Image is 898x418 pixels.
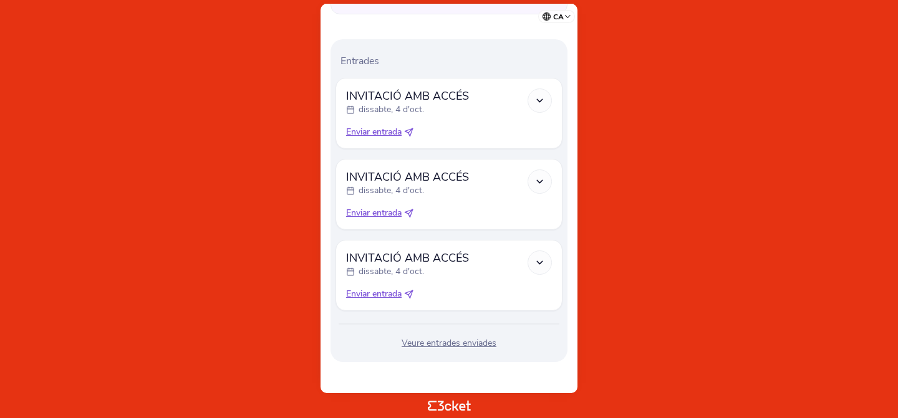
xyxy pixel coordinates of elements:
[346,169,469,184] span: INVITACIÓ AMB ACCÉS
[340,54,562,68] p: Entrades
[346,126,402,138] span: Enviar entrada
[359,184,424,197] p: dissabte, 4 d'oct.
[336,337,562,349] div: Veure entrades enviades
[359,265,424,278] p: dissabte, 4 d'oct.
[346,88,469,103] span: INVITACIÓ AMB ACCÉS
[346,250,469,265] span: INVITACIÓ AMB ACCÉS
[359,103,424,116] p: dissabte, 4 d'oct.
[346,207,402,219] span: Enviar entrada
[346,288,402,300] span: Enviar entrada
